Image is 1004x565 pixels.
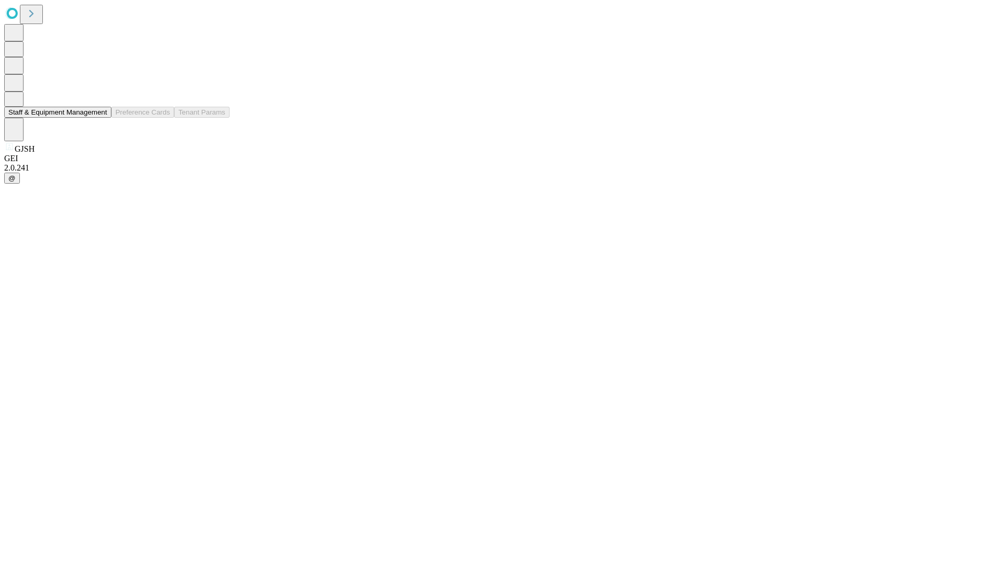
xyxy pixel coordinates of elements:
[4,107,111,118] button: Staff & Equipment Management
[8,174,16,182] span: @
[111,107,174,118] button: Preference Cards
[4,163,1000,173] div: 2.0.241
[4,173,20,184] button: @
[4,154,1000,163] div: GEI
[15,144,35,153] span: GJSH
[174,107,230,118] button: Tenant Params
